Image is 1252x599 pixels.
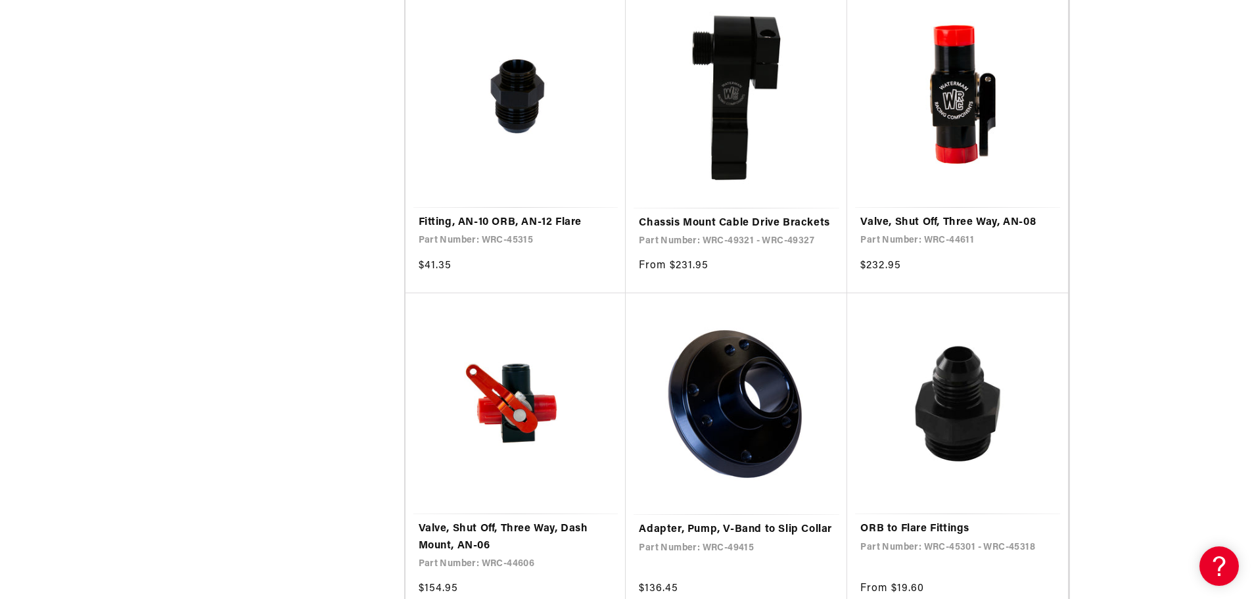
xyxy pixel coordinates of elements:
a: Chassis Mount Cable Drive Brackets [639,215,834,232]
a: ORB to Flare Fittings [860,521,1055,538]
a: Adapter, Pump, V-Band to Slip Collar [639,521,834,539]
a: Valve, Shut Off, Three Way, Dash Mount, AN-06 [419,521,613,554]
a: Valve, Shut Off, Three Way, AN-08 [860,214,1055,231]
a: Fitting, AN-10 ORB, AN-12 Flare [419,214,613,231]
